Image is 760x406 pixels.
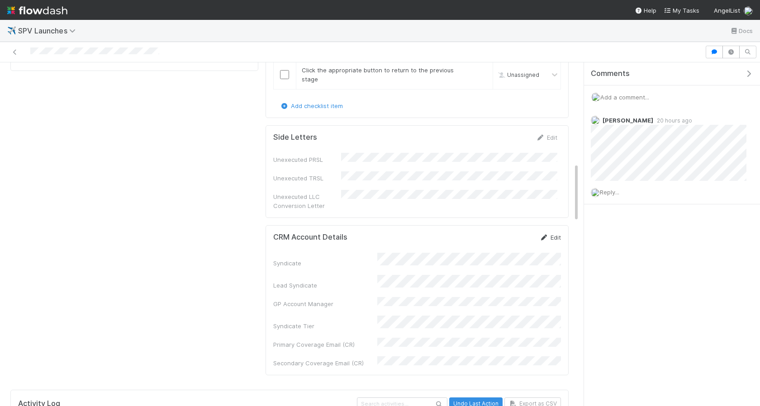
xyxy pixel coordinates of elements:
div: Unexecuted PRSL [273,155,341,164]
a: Edit [540,234,561,241]
div: Syndicate [273,259,377,268]
h5: Side Letters [273,133,317,142]
div: Syndicate Tier [273,321,377,330]
span: Comments [591,69,630,78]
span: [PERSON_NAME] [603,117,653,124]
a: My Tasks [664,6,699,15]
div: Lead Syndicate [273,281,377,290]
span: 20 hours ago [653,117,692,124]
img: avatar_6daca87a-2c2e-4848-8ddb-62067031c24f.png [591,93,600,102]
h5: CRM Account Details [273,233,347,242]
div: Unexecuted LLC Conversion Letter [273,192,341,210]
div: Secondary Coverage Email (CR) [273,359,377,368]
span: My Tasks [664,7,699,14]
img: avatar_6daca87a-2c2e-4848-8ddb-62067031c24f.png [591,188,600,197]
span: Reply... [600,189,619,196]
span: AngelList [714,7,740,14]
img: avatar_6daca87a-2c2e-4848-8ddb-62067031c24f.png [744,6,753,15]
span: ✈️ [7,27,16,34]
div: Help [635,6,656,15]
a: Add checklist item [280,102,343,109]
img: avatar_b0da76e8-8e9d-47e0-9b3e-1b93abf6f697.png [591,116,600,125]
span: SPV Launches [18,26,80,35]
a: Docs [730,25,753,36]
span: Click the appropriate button to return to the previous stage [302,66,454,83]
span: Unassigned [496,71,539,78]
div: GP Account Manager [273,299,377,308]
div: Primary Coverage Email (CR) [273,340,377,349]
img: logo-inverted-e16ddd16eac7371096b0.svg [7,3,67,18]
div: Unexecuted TRSL [273,174,341,183]
a: Edit [536,134,557,141]
span: Add a comment... [600,94,649,101]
